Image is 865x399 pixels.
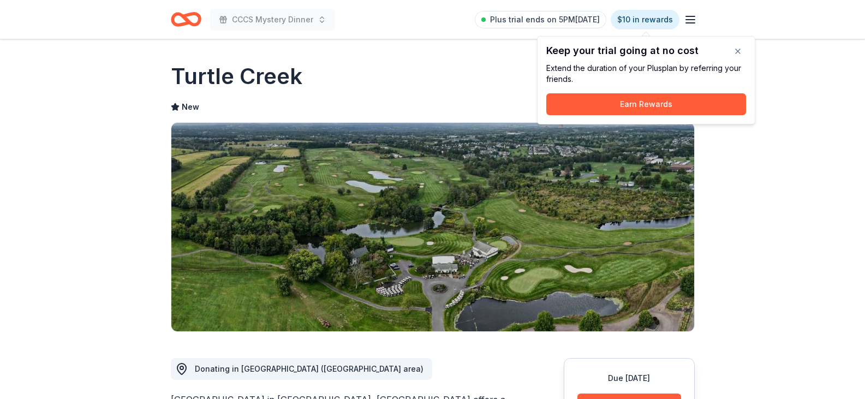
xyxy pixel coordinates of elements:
h1: Turtle Creek [171,61,302,92]
span: Donating in [GEOGRAPHIC_DATA] ([GEOGRAPHIC_DATA] area) [195,364,423,373]
img: Image for Turtle Creek [171,123,694,331]
a: Plus trial ends on 5PM[DATE] [475,11,606,28]
button: CCCS Mystery Dinner [210,9,335,31]
div: Extend the duration of your Plus plan by referring your friends. [546,63,746,85]
span: New [182,100,199,114]
a: Home [171,7,201,32]
div: Due [DATE] [577,372,681,385]
span: CCCS Mystery Dinner [232,13,313,26]
div: Keep your trial going at no cost [546,45,746,56]
a: $10 in rewards [611,10,679,29]
span: Plus trial ends on 5PM[DATE] [490,13,600,26]
button: Earn Rewards [546,93,746,115]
